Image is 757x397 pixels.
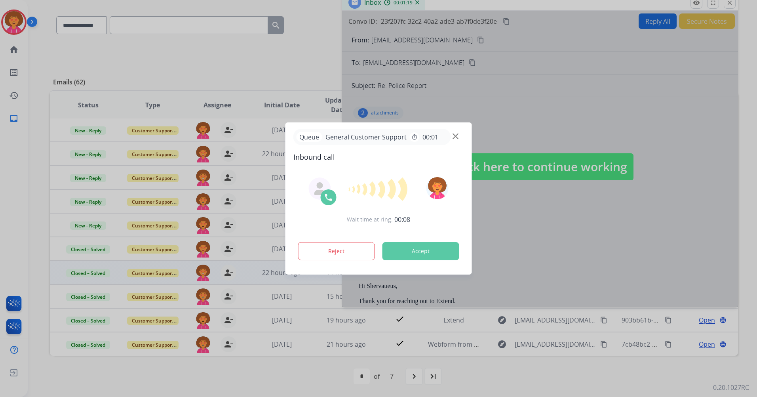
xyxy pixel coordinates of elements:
[713,383,749,392] p: 0.20.1027RC
[314,182,326,195] img: agent-avatar
[324,193,333,202] img: call-icon
[426,177,448,199] img: avatar
[298,242,375,260] button: Reject
[394,215,410,224] span: 00:08
[411,134,418,140] mat-icon: timer
[297,132,322,142] p: Queue
[293,151,464,162] span: Inbound call
[422,132,438,142] span: 00:01
[453,134,458,139] img: close-button
[382,242,459,260] button: Accept
[347,216,393,223] span: Wait time at ring:
[322,132,410,142] span: General Customer Support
